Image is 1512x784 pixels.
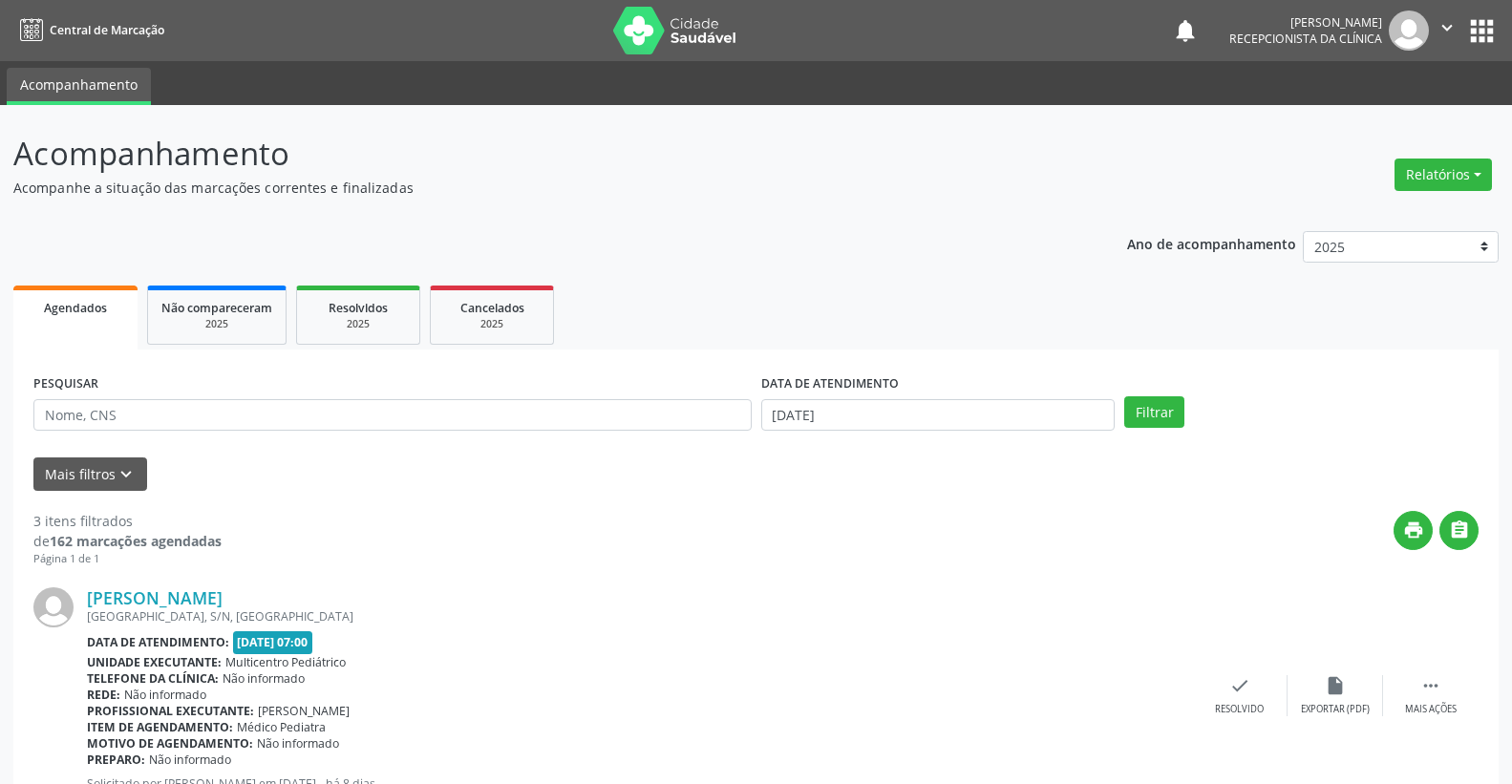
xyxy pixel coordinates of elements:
[116,464,137,485] i: keyboard_arrow_down
[761,370,899,399] label: DATA DE ATENDIMENTO
[33,399,752,432] input: Nome, CNS
[1172,17,1199,44] button: notifications
[258,703,350,719] span: [PERSON_NAME]
[87,703,254,719] b: Profissional executante:
[225,654,346,670] span: Multicentro Pediátrico
[50,22,164,38] span: Central de Marcação
[1394,511,1433,550] button: print
[161,300,272,316] span: Não compareceram
[1229,675,1250,696] i: check
[1420,675,1441,696] i: 
[444,317,540,331] div: 2025
[50,532,222,550] strong: 162 marcações agendadas
[87,634,229,650] b: Data de atendimento:
[87,587,223,608] a: [PERSON_NAME]
[33,457,147,491] button: Mais filtroskeyboard_arrow_down
[1229,31,1382,47] span: Recepcionista da clínica
[124,687,206,703] span: Não informado
[13,178,1054,198] p: Acompanhe a situação das marcações correntes e finalizadas
[1437,17,1458,38] i: 
[1395,159,1492,191] button: Relatórios
[1229,14,1382,31] div: [PERSON_NAME]
[223,670,305,687] span: Não informado
[1439,511,1479,550] button: 
[87,752,145,768] b: Preparo:
[87,719,233,735] b: Item de agendamento:
[33,531,222,551] div: de
[13,14,164,46] a: Central de Marcação
[1403,519,1424,540] i: print
[44,300,107,316] span: Agendados
[310,317,406,331] div: 2025
[257,735,339,752] span: Não informado
[761,399,1116,432] input: Selecione um intervalo
[329,300,388,316] span: Resolvidos
[7,68,151,105] a: Acompanhamento
[1215,703,1264,716] div: Resolvido
[33,370,98,399] label: PESQUISAR
[87,687,120,703] b: Rede:
[1405,703,1457,716] div: Mais ações
[161,317,272,331] div: 2025
[33,511,222,531] div: 3 itens filtrados
[1325,675,1346,696] i: insert_drive_file
[87,735,253,752] b: Motivo de agendamento:
[233,631,313,653] span: [DATE] 07:00
[87,654,222,670] b: Unidade executante:
[1429,11,1465,51] button: 
[13,130,1054,178] p: Acompanhamento
[87,670,219,687] b: Telefone da clínica:
[460,300,524,316] span: Cancelados
[1389,11,1429,51] img: img
[33,587,74,627] img: img
[149,752,231,768] span: Não informado
[1449,519,1470,540] i: 
[1301,703,1370,716] div: Exportar (PDF)
[1127,231,1296,255] p: Ano de acompanhamento
[237,719,326,735] span: Médico Pediatra
[33,551,222,567] div: Página 1 de 1
[87,608,1192,625] div: [GEOGRAPHIC_DATA], S/N, [GEOGRAPHIC_DATA]
[1465,14,1499,48] button: apps
[1124,396,1184,429] button: Filtrar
